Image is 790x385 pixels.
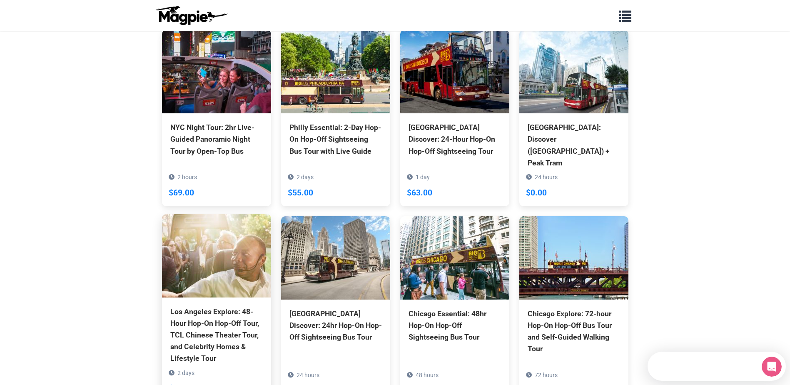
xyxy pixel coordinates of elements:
[281,216,390,300] img: Chicago Discover: 24hr Hop-On Hop-Off Sightseeing Bus Tour
[169,187,194,200] div: $69.00
[762,357,782,377] iframe: Intercom live chat
[416,372,439,378] span: 48 hours
[526,187,547,200] div: $0.00
[519,30,628,206] a: [GEOGRAPHIC_DATA]: Discover ([GEOGRAPHIC_DATA]) + Peak Tram 24 hours $0.00
[281,216,390,380] a: [GEOGRAPHIC_DATA] Discover: 24hr Hop-On Hop-Off Sightseeing Bus Tour 24 hours $54.00
[289,122,382,157] div: Philly Essential: 2-Day Hop-On Hop-Off Sightseeing Bus Tour with Live Guide
[177,370,194,376] span: 2 days
[416,174,430,180] span: 1 day
[281,30,390,194] a: Philly Essential: 2-Day Hop-On Hop-Off Sightseeing Bus Tour with Live Guide 2 days $55.00
[289,308,382,343] div: [GEOGRAPHIC_DATA] Discover: 24hr Hop-On Hop-Off Sightseeing Bus Tour
[162,214,271,297] img: Los Angeles Explore: 48-Hour Hop-On Hop-Off Tour, TCL Chinese Theater Tour, and Celebrity Homes &...
[409,308,501,343] div: Chicago Essential: 48hr Hop-On Hop-Off Sightseeing Bus Tour
[528,122,620,169] div: [GEOGRAPHIC_DATA]: Discover ([GEOGRAPHIC_DATA]) + Peak Tram
[177,174,197,180] span: 2 hours
[162,30,271,113] img: NYC Night Tour: 2hr Live-Guided Panoramic Night Tour by Open-Top Bus
[409,122,501,157] div: [GEOGRAPHIC_DATA] Discover: 24-Hour Hop-On Hop-Off Sightseeing Tour
[281,30,390,113] img: Philly Essential: 2-Day Hop-On Hop-Off Sightseeing Bus Tour with Live Guide
[648,352,786,381] iframe: Intercom live chat discovery launcher
[535,174,558,180] span: 24 hours
[400,216,509,380] a: Chicago Essential: 48hr Hop-On Hop-Off Sightseeing Bus Tour 48 hours $64.00
[407,187,432,200] div: $63.00
[288,187,313,200] div: $55.00
[400,216,509,300] img: Chicago Essential: 48hr Hop-On Hop-Off Sightseeing Bus Tour
[170,306,263,365] div: Los Angeles Explore: 48-Hour Hop-On Hop-Off Tour, TCL Chinese Theater Tour, and Celebrity Homes &...
[400,30,509,113] img: San Francisco Discover: 24-Hour Hop-On Hop-Off Sightseeing Tour
[162,30,271,194] a: NYC Night Tour: 2hr Live-Guided Panoramic Night Tour by Open-Top Bus 2 hours $69.00
[297,174,314,180] span: 2 days
[154,5,229,25] img: logo-ab69f6fb50320c5b225c76a69d11143b.png
[297,372,319,378] span: 24 hours
[519,216,628,300] img: Chicago Explore: 72-hour Hop-On Hop-Off Bus Tour and Self-Guided Walking Tour
[170,122,263,157] div: NYC Night Tour: 2hr Live-Guided Panoramic Night Tour by Open-Top Bus
[400,30,509,194] a: [GEOGRAPHIC_DATA] Discover: 24-Hour Hop-On Hop-Off Sightseeing Tour 1 day $63.00
[535,372,558,378] span: 72 hours
[519,30,628,113] img: Hong Kong: Discover (Hong Kong Island) + Peak Tram
[528,308,620,355] div: Chicago Explore: 72-hour Hop-On Hop-Off Bus Tour and Self-Guided Walking Tour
